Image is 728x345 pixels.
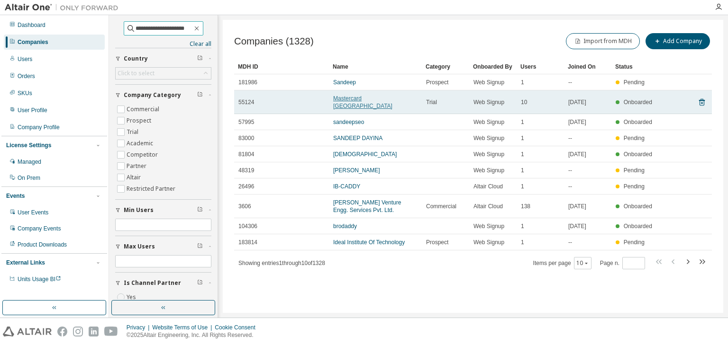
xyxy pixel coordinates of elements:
[238,150,254,158] span: 81804
[333,135,382,142] a: SANDEEP DAYINA
[473,183,503,190] span: Altair Cloud
[18,225,61,232] div: Company Events
[18,55,32,63] div: Users
[127,324,152,331] div: Privacy
[197,279,203,287] span: Clear filter
[521,239,524,246] span: 1
[521,118,524,126] span: 1
[576,259,589,267] button: 10
[238,79,257,86] span: 181986
[521,222,524,230] span: 1
[568,183,572,190] span: --
[473,134,504,142] span: Web Signup
[197,206,203,214] span: Clear filter
[127,126,140,138] label: Trial
[124,279,181,287] span: Is Channel Partner
[18,124,60,131] div: Company Profile
[568,203,586,210] span: [DATE]
[568,222,586,230] span: [DATE]
[124,206,154,214] span: Min Users
[238,59,325,74] div: MDH ID
[152,324,215,331] div: Website Terms of Use
[624,135,645,142] span: Pending
[568,134,572,142] span: --
[5,3,123,12] img: Altair One
[238,222,257,230] span: 104306
[18,174,40,182] div: On Prem
[197,55,203,62] span: Clear filter
[426,98,437,106] span: Trial
[624,119,652,125] span: Onboarded
[624,99,652,106] span: Onboarded
[104,327,118,336] img: youtube.svg
[238,260,325,266] span: Showing entries 1 through 10 of 1328
[600,257,645,269] span: Page n.
[127,292,138,303] label: Yes
[568,118,586,126] span: [DATE]
[115,48,211,69] button: Country
[473,203,503,210] span: Altair Cloud
[18,276,61,283] span: Units Usage BI
[127,172,143,183] label: Altair
[234,36,314,47] span: Companies (1328)
[18,72,35,80] div: Orders
[115,236,211,257] button: Max Users
[18,21,45,29] div: Dashboard
[568,150,586,158] span: [DATE]
[568,98,586,106] span: [DATE]
[6,142,51,149] div: License Settings
[333,239,405,246] a: Ideal Institute Of Technology
[127,115,153,126] label: Prospect
[116,68,211,79] div: Click to select
[624,151,652,158] span: Onboarded
[615,59,655,74] div: Status
[426,239,448,246] span: Prospect
[89,327,99,336] img: linkedin.svg
[521,203,530,210] span: 138
[568,239,572,246] span: --
[127,331,261,339] p: © 2025 Altair Engineering, Inc. All Rights Reserved.
[124,243,155,250] span: Max Users
[197,91,203,99] span: Clear filter
[624,203,652,210] span: Onboarded
[18,106,47,114] div: User Profile
[568,59,608,74] div: Joined On
[333,183,360,190] a: IB-CADDY
[197,243,203,250] span: Clear filter
[115,200,211,221] button: Min Users
[115,273,211,293] button: Is Channel Partner
[118,70,155,77] div: Click to select
[333,151,397,158] a: [DEMOGRAPHIC_DATA]
[115,40,211,48] a: Clear all
[6,259,45,266] div: External Links
[624,183,645,190] span: Pending
[18,89,32,97] div: SKUs
[521,167,524,174] span: 1
[521,150,524,158] span: 1
[124,91,181,99] span: Company Category
[568,167,572,174] span: --
[533,257,591,269] span: Items per page
[238,98,254,106] span: 55124
[426,79,448,86] span: Prospect
[18,241,67,248] div: Product Downloads
[333,119,364,125] a: sandeepseo
[127,104,161,115] label: Commercial
[127,149,160,160] label: Competitor
[566,33,640,49] button: Import from MDH
[238,239,257,246] span: 183814
[521,134,524,142] span: 1
[238,118,254,126] span: 57995
[624,79,645,86] span: Pending
[624,223,652,230] span: Onboarded
[520,59,560,74] div: Users
[521,79,524,86] span: 1
[3,327,52,336] img: altair_logo.svg
[238,183,254,190] span: 26496
[238,167,254,174] span: 48319
[6,192,25,200] div: Events
[124,55,148,62] span: Country
[127,160,148,172] label: Partner
[473,79,504,86] span: Web Signup
[127,183,177,195] label: Restricted Partner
